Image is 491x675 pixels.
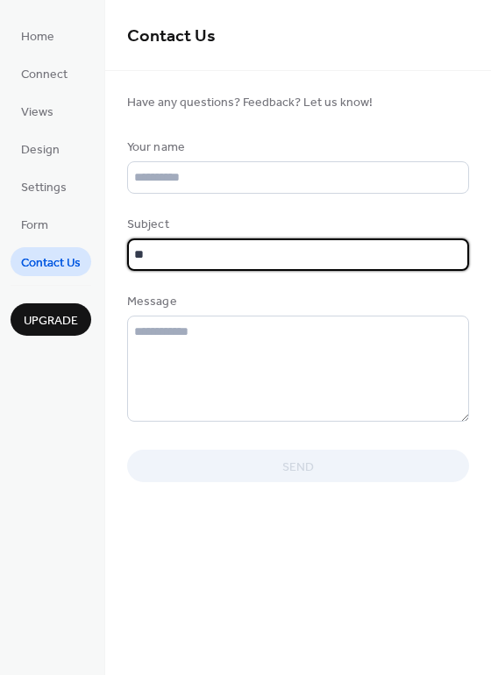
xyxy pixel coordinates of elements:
[21,179,67,197] span: Settings
[127,293,466,311] div: Message
[11,96,64,125] a: Views
[11,303,91,336] button: Upgrade
[11,59,78,88] a: Connect
[11,247,91,276] a: Contact Us
[127,94,469,112] span: Have any questions? Feedback? Let us know!
[21,254,81,273] span: Contact Us
[21,103,53,122] span: Views
[11,21,65,50] a: Home
[21,217,48,235] span: Form
[24,312,78,330] span: Upgrade
[21,28,54,46] span: Home
[127,19,216,53] span: Contact Us
[127,216,466,234] div: Subject
[11,134,70,163] a: Design
[127,139,466,157] div: Your name
[11,210,59,238] a: Form
[11,172,77,201] a: Settings
[21,66,68,84] span: Connect
[21,141,60,160] span: Design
